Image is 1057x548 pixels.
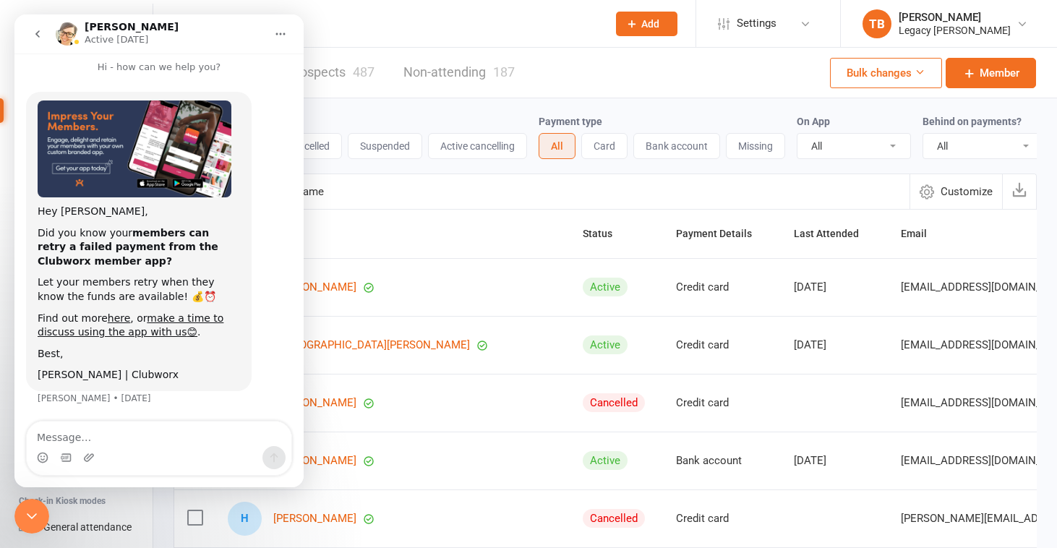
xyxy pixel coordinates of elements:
[273,513,356,525] a: [PERSON_NAME]
[980,64,1019,82] span: Member
[23,333,226,347] div: Best,
[633,133,720,159] button: Bank account
[19,511,153,544] a: General attendance kiosk mode
[22,437,34,449] button: Emoji picker
[69,437,80,449] button: Upload attachment
[12,407,277,432] textarea: Message…
[12,77,237,377] div: Hey [PERSON_NAME],Did you know yourmembers can retry a failed payment from the Clubworx member ap...
[901,228,943,239] span: Email
[794,455,875,467] div: [DATE]
[794,228,875,239] span: Last Attended
[676,397,768,409] div: Credit card
[493,64,515,80] div: 187
[348,133,422,159] button: Suspended
[641,18,659,30] span: Add
[274,133,342,159] button: Cancelled
[70,18,134,33] p: Active [DATE]
[581,133,628,159] button: Card
[23,380,137,388] div: [PERSON_NAME] • [DATE]
[583,225,628,242] button: Status
[252,6,280,33] button: Home
[910,174,1002,209] button: Customize
[288,48,375,98] a: Prospects487
[583,278,628,296] div: Active
[901,225,943,242] button: Email
[190,14,597,34] input: Search...
[583,335,628,354] div: Active
[946,58,1036,88] a: Member
[23,354,226,368] div: [PERSON_NAME] | Clubworx
[174,174,910,209] input: Search by contact name
[353,64,375,80] div: 487
[428,133,527,159] button: Active cancelling
[539,133,575,159] button: All
[863,9,891,38] div: TB
[173,312,184,323] a: 😊
[539,116,602,127] label: Payment type
[583,509,645,528] div: Cancelled
[583,393,645,412] div: Cancelled
[676,228,768,239] span: Payment Details
[794,339,875,351] div: [DATE]
[273,397,356,409] a: [PERSON_NAME]
[726,133,785,159] button: Missing
[14,14,304,487] iframe: Intercom live chat
[830,58,942,88] button: Bulk changes
[583,451,628,470] div: Active
[941,183,993,200] span: Customize
[923,116,1022,127] label: Behind on payments?
[616,12,677,36] button: Add
[228,502,262,536] div: Harriet
[12,77,278,408] div: Emily says…
[797,116,830,127] label: On App
[43,521,132,533] div: General attendance
[23,190,226,205] div: Hey [PERSON_NAME],
[676,225,768,242] button: Payment Details
[794,281,875,294] div: [DATE]
[899,11,1011,24] div: [PERSON_NAME]
[737,7,776,40] span: Settings
[273,455,356,467] a: [PERSON_NAME]
[676,339,768,351] div: Credit card
[676,455,768,467] div: Bank account
[14,499,49,534] iframe: Intercom live chat
[23,212,226,254] div: Did you know your
[273,281,356,294] a: [PERSON_NAME]
[23,261,226,289] div: Let your members retry when they know the funds are available! 💰⏰
[676,513,768,525] div: Credit card
[248,432,271,455] button: Send a message…
[899,24,1011,37] div: Legacy [PERSON_NAME]
[273,339,470,351] a: [DEMOGRAPHIC_DATA][PERSON_NAME]
[93,298,116,309] a: here
[23,213,204,252] b: members can retry a failed payment from the Clubworx member app?
[23,297,226,325] div: Find out more , or .
[676,281,768,294] div: Credit card
[583,228,628,239] span: Status
[46,437,57,449] button: Gif picker
[403,48,515,98] a: Non-attending187
[794,225,875,242] button: Last Attended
